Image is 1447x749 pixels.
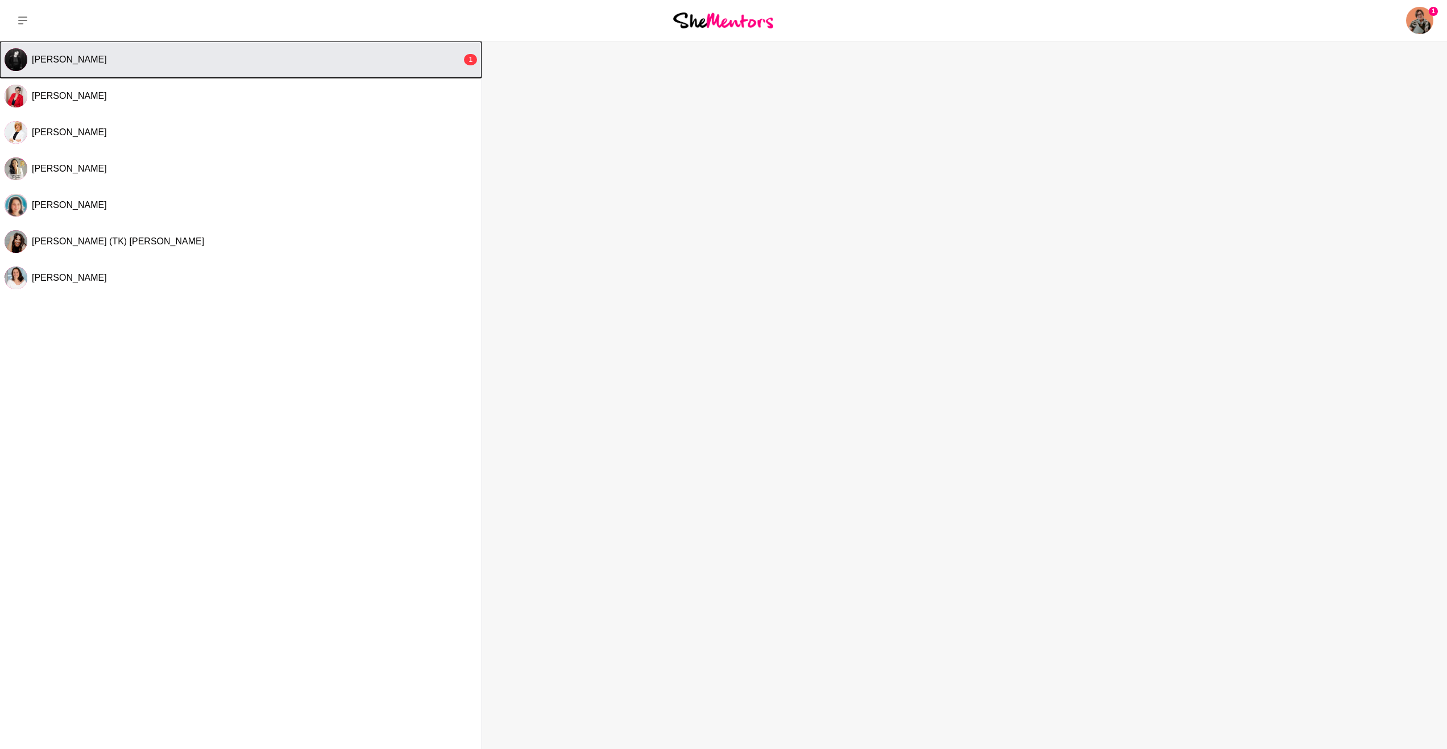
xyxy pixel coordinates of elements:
[5,157,27,180] div: Jen Gautier
[5,194,27,217] img: L
[32,127,107,137] span: [PERSON_NAME]
[32,55,107,64] span: [PERSON_NAME]
[32,236,204,246] span: [PERSON_NAME] (TK) [PERSON_NAME]
[1429,7,1438,16] span: 1
[1406,7,1433,34] img: Yulia
[5,85,27,107] div: Kat Milner
[5,48,27,71] img: L
[5,121,27,144] img: K
[5,230,27,253] div: Taliah-Kate (TK) Byron
[1406,7,1433,34] a: Yulia1
[32,91,107,101] span: [PERSON_NAME]
[5,121,27,144] div: Kat Millar
[5,230,27,253] img: T
[32,200,107,210] span: [PERSON_NAME]
[5,267,27,289] div: Tarisha Tourok
[32,164,107,173] span: [PERSON_NAME]
[5,157,27,180] img: J
[5,85,27,107] img: K
[32,273,107,282] span: [PERSON_NAME]
[5,194,27,217] div: Lily Rudolph
[673,13,773,28] img: She Mentors Logo
[5,267,27,289] img: T
[5,48,27,71] div: Lior Albeck-Ripka
[464,54,477,65] div: 1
